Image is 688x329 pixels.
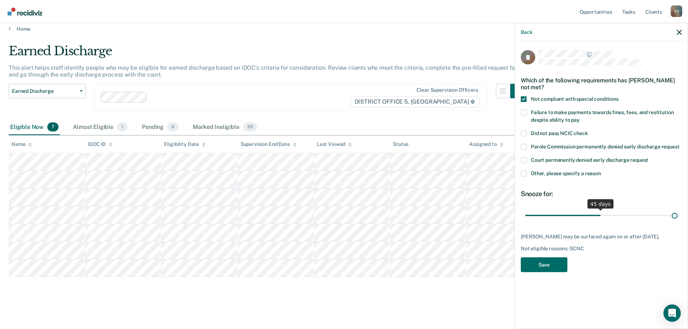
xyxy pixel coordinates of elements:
[47,122,59,132] span: 7
[663,304,681,322] div: Open Intercom Messenger
[9,44,525,64] div: Earned Discharge
[12,88,77,94] span: Earned Discharge
[416,87,478,93] div: Clear supervision officers
[521,233,682,239] div: [PERSON_NAME] may be surfaced again on or after [DATE].
[12,141,32,147] div: Name
[521,29,532,35] button: Back
[164,141,205,147] div: Eligibility Date
[521,257,567,272] button: Save
[587,199,614,208] div: 45 days
[521,246,682,252] div: Not eligible reasons: SCNC
[241,141,297,147] div: Supervision End Date
[191,120,258,135] div: Marked Ineligible
[671,5,682,17] div: S Y
[117,122,127,132] span: 1
[88,141,112,147] div: IDOC ID
[167,122,178,132] span: 0
[531,157,648,163] span: Court permanently denied early discharge request
[521,71,682,96] div: Which of the following requirements has [PERSON_NAME] not met?
[9,26,679,32] a: Home
[350,96,480,108] span: DISTRICT OFFICE 5, [GEOGRAPHIC_DATA]
[531,170,601,176] span: Other, please specify a reason
[8,8,42,16] img: Recidiviz
[469,141,503,147] div: Assigned to
[531,96,619,101] span: Not compliant with special conditions
[9,64,523,78] p: This alert helps staff identify people who may be eligible for earned discharge based on IDOC’s c...
[531,143,680,149] span: Parole Commission permanently denied early discharge request
[393,141,408,147] div: Status
[521,190,682,198] div: Snooze for:
[140,120,180,135] div: Pending
[531,109,674,122] span: Failure to make payments towards fines, fees, and restitution despite ability to pay
[317,141,352,147] div: Last Viewed
[243,122,257,132] span: 23
[671,5,682,17] button: Profile dropdown button
[72,120,129,135] div: Almost Eligible
[9,120,60,135] div: Eligible Now
[531,130,588,136] span: Did not pass NCIC check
